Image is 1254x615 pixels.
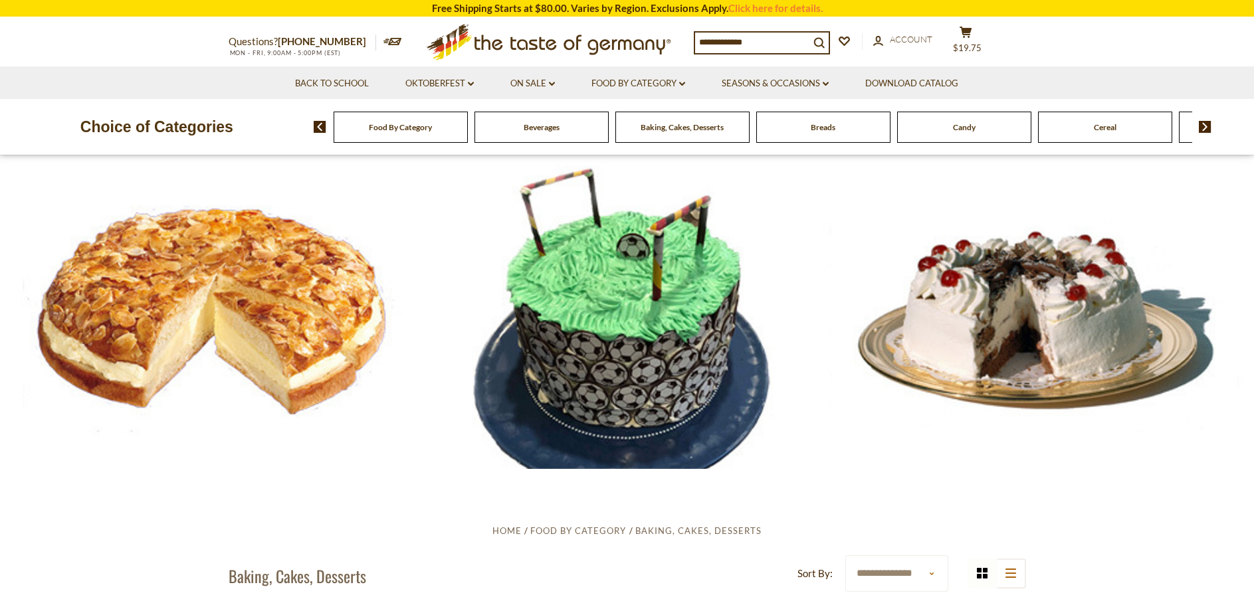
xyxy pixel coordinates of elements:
[492,525,522,536] a: Home
[1199,121,1211,133] img: next arrow
[641,122,724,132] a: Baking, Cakes, Desserts
[369,122,432,132] a: Food By Category
[530,525,626,536] a: Food By Category
[229,49,342,56] span: MON - FRI, 9:00AM - 5:00PM (EST)
[722,76,829,91] a: Seasons & Occasions
[591,76,685,91] a: Food By Category
[635,525,762,536] a: Baking, Cakes, Desserts
[295,76,369,91] a: Back to School
[278,35,366,47] a: [PHONE_NUMBER]
[865,76,958,91] a: Download Catalog
[314,121,326,133] img: previous arrow
[946,26,986,59] button: $19.75
[229,33,376,50] p: Questions?
[797,565,833,582] label: Sort By:
[1094,122,1116,132] a: Cereal
[728,2,823,14] a: Click here for details.
[405,76,474,91] a: Oktoberfest
[510,76,555,91] a: On Sale
[890,34,932,44] span: Account
[229,566,366,586] h1: Baking, Cakes, Desserts
[524,122,560,132] a: Beverages
[811,122,835,132] a: Breads
[953,122,976,132] a: Candy
[953,43,982,53] span: $19.75
[873,33,932,47] a: Account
